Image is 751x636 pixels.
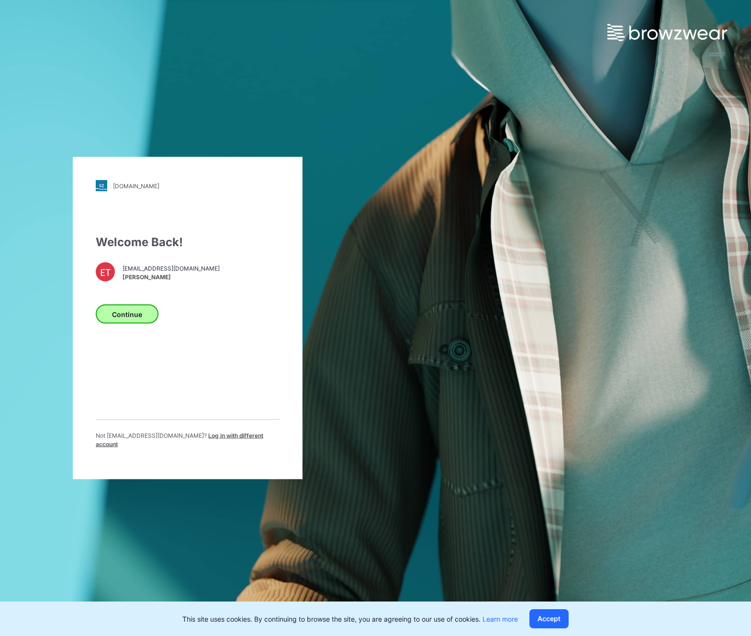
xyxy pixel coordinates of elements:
span: [EMAIL_ADDRESS][DOMAIN_NAME] [123,264,220,273]
div: ET [96,262,115,282]
img: stylezone-logo.562084cfcfab977791bfbf7441f1a819.svg [96,180,107,192]
div: Welcome Back! [96,234,280,251]
a: Learn more [482,615,518,623]
span: [PERSON_NAME] [123,273,220,281]
div: [DOMAIN_NAME] [113,182,159,189]
p: This site uses cookies. By continuing to browse the site, you are agreeing to our use of cookies. [182,614,518,624]
img: browzwear-logo.e42bd6dac1945053ebaf764b6aa21510.svg [607,24,727,41]
button: Accept [529,609,569,628]
p: Not [EMAIL_ADDRESS][DOMAIN_NAME] ? [96,432,280,449]
button: Continue [96,305,158,324]
a: [DOMAIN_NAME] [96,180,280,192]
